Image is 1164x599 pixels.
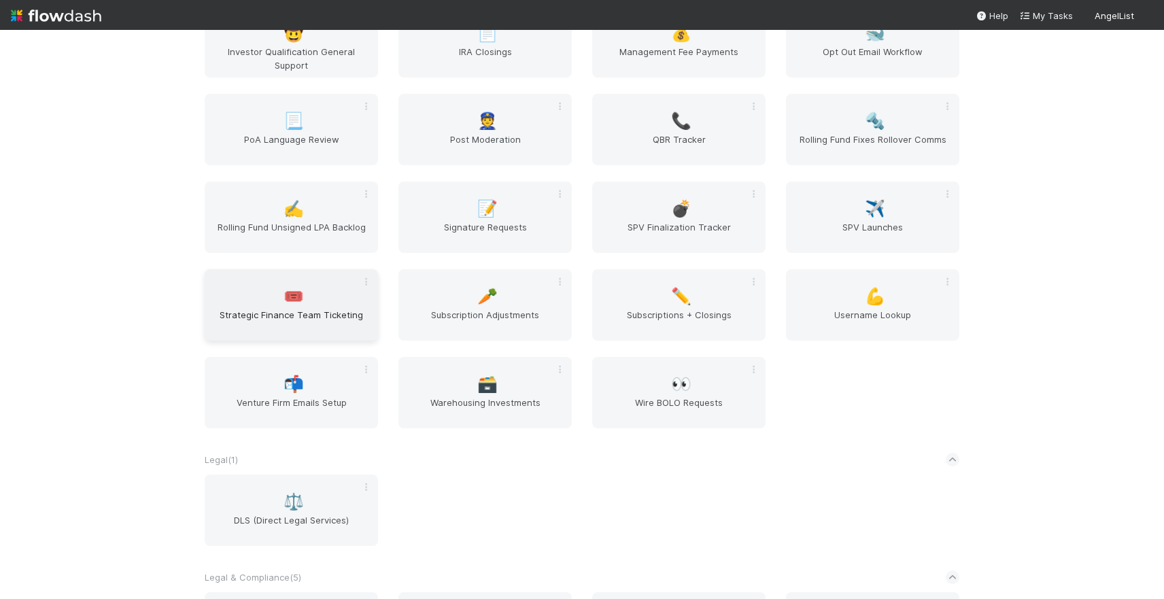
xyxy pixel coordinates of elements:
a: 💪Username Lookup [786,269,959,341]
a: 📄IRA Closings [398,6,572,78]
span: My Tasks [1019,10,1073,21]
span: 💣 [671,200,691,218]
span: 🥕 [477,288,498,305]
a: 🥕Subscription Adjustments [398,269,572,341]
span: Rolling Fund Fixes Rollover Comms [791,133,954,160]
span: 🎟️ [284,288,304,305]
span: Legal ( 1 ) [205,454,238,465]
a: 🔩Rolling Fund Fixes Rollover Comms [786,94,959,165]
img: logo-inverted-e16ddd16eac7371096b0.svg [11,4,101,27]
span: Legal & Compliance ( 5 ) [205,572,301,583]
span: 📬 [284,375,304,393]
a: 🎟️Strategic Finance Team Ticketing [205,269,378,341]
span: 🗃️ [477,375,498,393]
a: ✍️Rolling Fund Unsigned LPA Backlog [205,182,378,253]
a: 🗃️Warehousing Investments [398,357,572,428]
span: 📃 [284,112,304,130]
span: Investor Qualification General Support [210,45,373,72]
span: Strategic Finance Team Ticketing [210,308,373,335]
span: Username Lookup [791,308,954,335]
span: 📝 [477,200,498,218]
span: 💪 [865,288,885,305]
span: Venture Firm Emails Setup [210,396,373,423]
span: ✍️ [284,200,304,218]
span: 👀 [671,375,691,393]
span: Wire BOLO Requests [598,396,760,423]
a: 📝Signature Requests [398,182,572,253]
span: ⚖️ [284,493,304,511]
span: Opt Out Email Workflow [791,45,954,72]
a: 💣SPV Finalization Tracker [592,182,766,253]
span: AngelList [1095,10,1134,21]
span: Subscriptions + Closings [598,308,760,335]
span: Subscription Adjustments [404,308,566,335]
img: avatar_ac990a78-52d7-40f8-b1fe-cbbd1cda261e.png [1140,10,1153,23]
span: 📄 [477,24,498,42]
span: 👮 [477,112,498,130]
span: ✈️ [865,200,885,218]
span: SPV Launches [791,220,954,247]
a: 📞QBR Tracker [592,94,766,165]
a: 👀Wire BOLO Requests [592,357,766,428]
a: 🐋Opt Out Email Workflow [786,6,959,78]
a: My Tasks [1019,9,1073,22]
span: Management Fee Payments [598,45,760,72]
span: QBR Tracker [598,133,760,160]
div: Help [976,9,1008,22]
a: 💰Management Fee Payments [592,6,766,78]
a: 📃PoA Language Review [205,94,378,165]
a: 🤠Investor Qualification General Support [205,6,378,78]
span: Post Moderation [404,133,566,160]
span: 💰 [671,24,691,42]
a: ⚖️DLS (Direct Legal Services) [205,475,378,546]
span: IRA Closings [404,45,566,72]
span: Rolling Fund Unsigned LPA Backlog [210,220,373,247]
span: Warehousing Investments [404,396,566,423]
span: DLS (Direct Legal Services) [210,513,373,541]
a: ✈️SPV Launches [786,182,959,253]
span: SPV Finalization Tracker [598,220,760,247]
a: ✏️Subscriptions + Closings [592,269,766,341]
span: PoA Language Review [210,133,373,160]
span: 🔩 [865,112,885,130]
span: Signature Requests [404,220,566,247]
span: ✏️ [671,288,691,305]
a: 📬Venture Firm Emails Setup [205,357,378,428]
a: 👮Post Moderation [398,94,572,165]
span: 🐋 [865,24,885,42]
span: 🤠 [284,24,304,42]
span: 📞 [671,112,691,130]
